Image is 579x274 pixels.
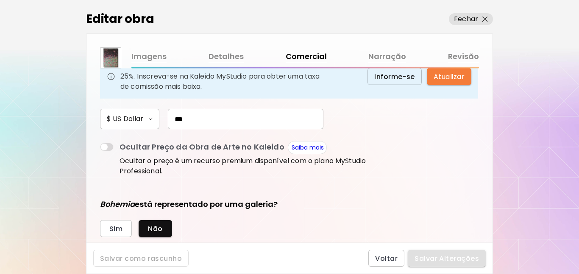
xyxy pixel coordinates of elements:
[109,224,122,233] span: Sim
[120,61,325,92] p: As obras vendidas através da Kaleido tem uma comissão de 25%. Inscreva-se na Kaleido MyStudio par...
[368,250,404,267] button: Voltar
[100,48,121,68] img: thumbnail
[131,51,167,63] a: Imagens
[434,72,465,81] span: Atualizar
[292,143,324,152] a: Saiba mais
[120,156,371,176] p: Ocultar o preço é um recurso premium disponível com o plano MyStudio Professional.
[427,68,471,85] button: Atualizar
[107,114,143,124] h6: $ US Dollar
[100,220,132,237] button: Sim
[100,109,159,129] button: $ US Dollar
[120,141,284,154] p: Ocultar Preço da Obra de Arte no Kaleido
[139,220,172,237] button: Não
[374,72,415,81] span: Informe-se
[209,51,244,63] a: Detalhes
[100,199,135,209] i: Bohemia
[367,68,422,85] button: Informe-se
[100,199,278,210] h5: está representado por uma galeria?
[448,51,479,63] a: Revisão
[368,51,406,63] a: Narração
[148,224,162,233] span: Não
[375,254,398,263] span: Voltar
